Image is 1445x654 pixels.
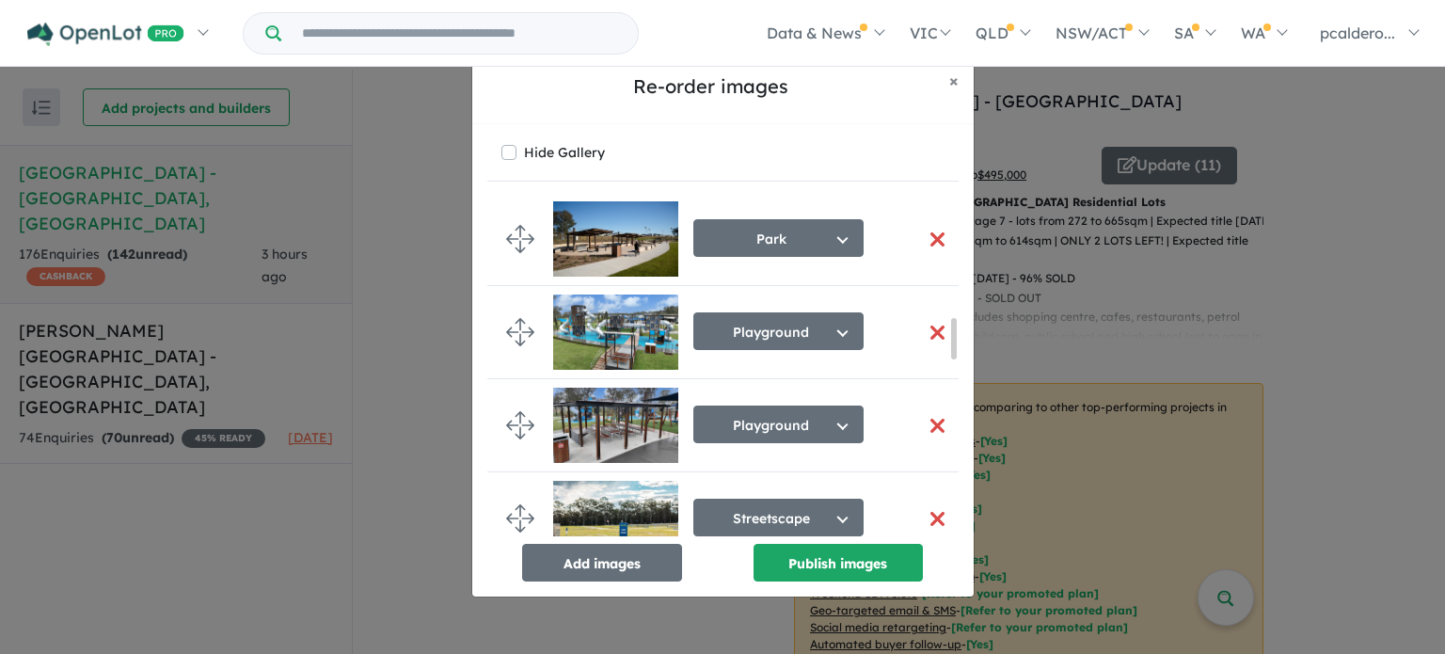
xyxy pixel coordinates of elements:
[693,406,864,443] button: Playground
[285,13,634,54] input: Try estate name, suburb, builder or developer
[553,201,678,277] img: Huntlee%20Estate%20-%20North%20Rothbury___1756684187.jpg
[754,544,923,582] button: Publish images
[693,312,864,350] button: Playground
[553,481,678,556] img: Huntlee%20Estate%20-%20North%20Rothbury___1756684189_2.jpg
[487,72,934,101] h5: Re-order images
[553,295,678,370] img: Huntlee%20Estate%20-%20North%20Rothbury___1702005379.jpg
[693,219,864,257] button: Park
[553,388,678,463] img: Huntlee%20Estate%20-%20North%20Rothbury___1702005379_0.jpg
[524,139,605,166] label: Hide Gallery
[522,544,682,582] button: Add images
[506,225,534,253] img: drag.svg
[506,504,534,533] img: drag.svg
[1320,24,1395,42] span: pcaldero...
[27,23,184,46] img: Openlot PRO Logo White
[949,70,959,91] span: ×
[506,411,534,439] img: drag.svg
[506,318,534,346] img: drag.svg
[693,499,864,536] button: Streetscape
